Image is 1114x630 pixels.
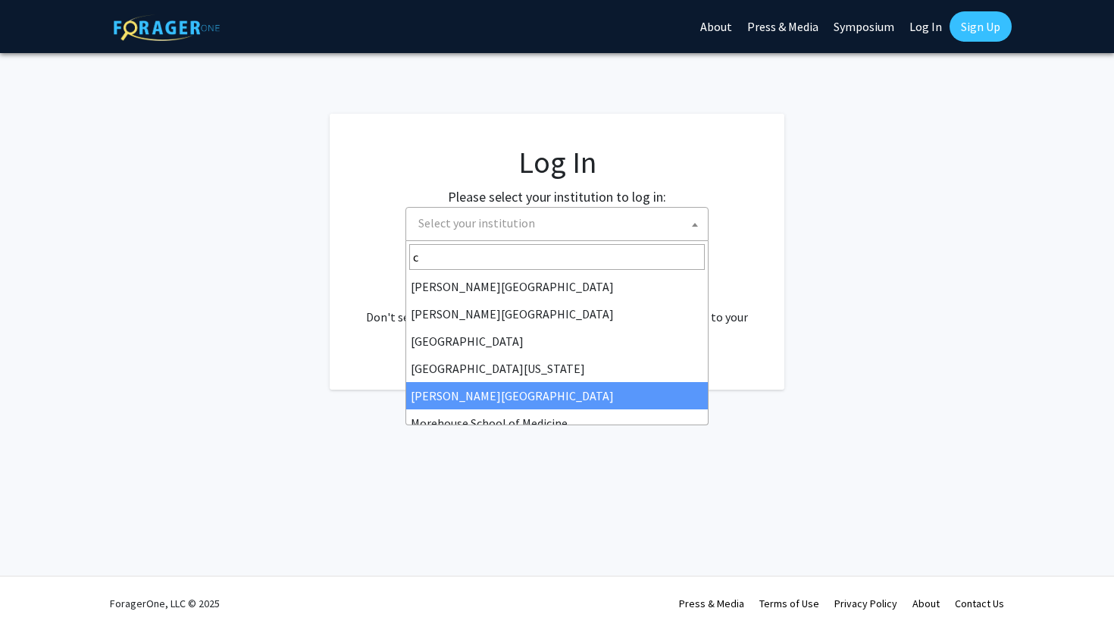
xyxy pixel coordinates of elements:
span: Select your institution [405,207,709,241]
a: Privacy Policy [834,597,897,610]
img: ForagerOne Logo [114,14,220,41]
a: Contact Us [955,597,1004,610]
li: [PERSON_NAME][GEOGRAPHIC_DATA] [406,273,708,300]
li: [PERSON_NAME][GEOGRAPHIC_DATA] [406,300,708,328]
div: No account? . Don't see your institution? about bringing ForagerOne to your institution. [360,271,754,344]
span: Select your institution [418,215,535,230]
span: Select your institution [412,208,708,239]
a: Terms of Use [759,597,819,610]
a: Press & Media [679,597,744,610]
a: Sign Up [950,11,1012,42]
h1: Log In [360,144,754,180]
div: ForagerOne, LLC © 2025 [110,577,220,630]
iframe: Chat [11,562,64,619]
li: Morehouse School of Medicine [406,409,708,437]
li: [GEOGRAPHIC_DATA] [406,328,708,355]
input: Search [409,244,705,270]
label: Please select your institution to log in: [448,186,666,207]
li: [GEOGRAPHIC_DATA][US_STATE] [406,355,708,382]
a: About [912,597,940,610]
li: [PERSON_NAME][GEOGRAPHIC_DATA] [406,382,708,409]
